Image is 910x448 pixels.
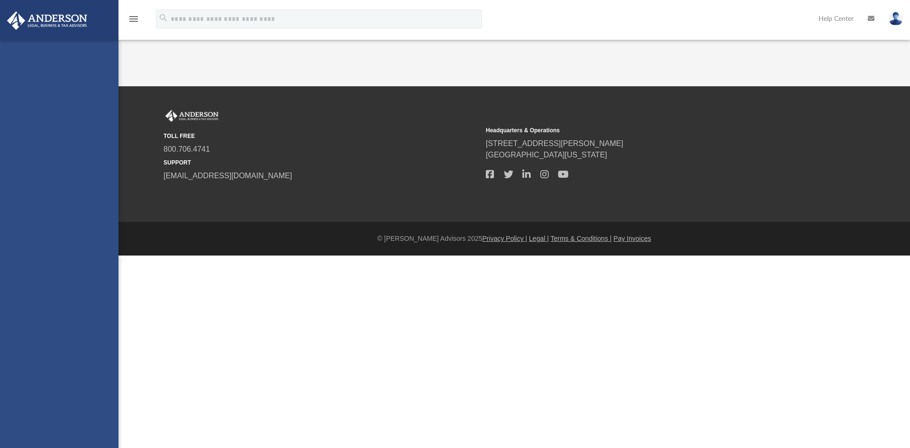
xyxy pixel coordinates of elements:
small: Headquarters & Operations [486,126,801,135]
img: Anderson Advisors Platinum Portal [164,110,220,122]
img: Anderson Advisors Platinum Portal [4,11,90,30]
i: search [158,13,169,23]
a: [EMAIL_ADDRESS][DOMAIN_NAME] [164,172,292,180]
a: 800.706.4741 [164,145,210,153]
a: menu [128,18,139,25]
small: SUPPORT [164,158,479,167]
a: Privacy Policy | [482,235,528,242]
small: TOLL FREE [164,132,479,140]
div: © [PERSON_NAME] Advisors 2025 [118,234,910,244]
a: [GEOGRAPHIC_DATA][US_STATE] [486,151,607,159]
a: Legal | [529,235,549,242]
a: [STREET_ADDRESS][PERSON_NAME] [486,139,623,147]
i: menu [128,13,139,25]
a: Pay Invoices [613,235,651,242]
img: User Pic [889,12,903,26]
a: Terms & Conditions | [551,235,612,242]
